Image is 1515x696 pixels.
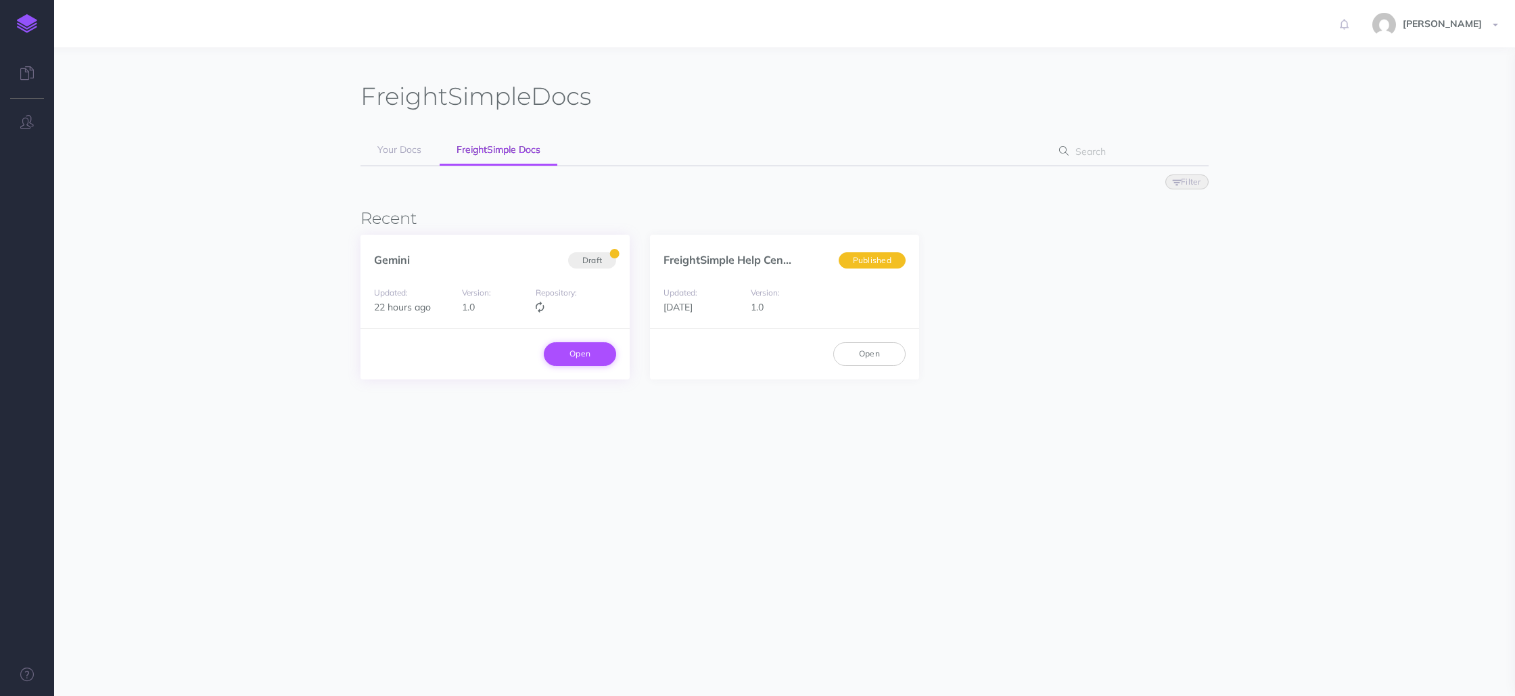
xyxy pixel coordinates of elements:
span: 1.0 [462,301,475,313]
a: Open [833,342,906,365]
small: Updated: [663,287,697,298]
small: Repository: [536,287,577,298]
span: FreightSimple [360,81,531,111]
h1: Docs [360,81,591,112]
input: Search [1071,139,1187,164]
span: 1.0 [751,301,764,313]
h3: Recent [360,210,1208,227]
span: [PERSON_NAME] [1396,18,1489,30]
small: Version: [462,287,491,298]
a: Open [544,342,616,365]
span: FreightSimple Docs [457,143,540,156]
a: FreightSimple Help Cen... [663,253,791,266]
a: Your Docs [360,135,438,165]
img: logo-mark.svg [17,14,37,33]
img: bd6a5cd5cd887f5f1400e9790900d9b3.jpg [1372,13,1396,37]
span: Your Docs [377,143,421,156]
small: Updated: [374,287,408,298]
a: FreightSimple Docs [440,135,557,166]
small: Version: [751,287,780,298]
a: Gemini [374,253,410,266]
button: Filter [1165,175,1209,189]
span: 22 hours ago [374,301,431,313]
span: [DATE] [663,301,693,313]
